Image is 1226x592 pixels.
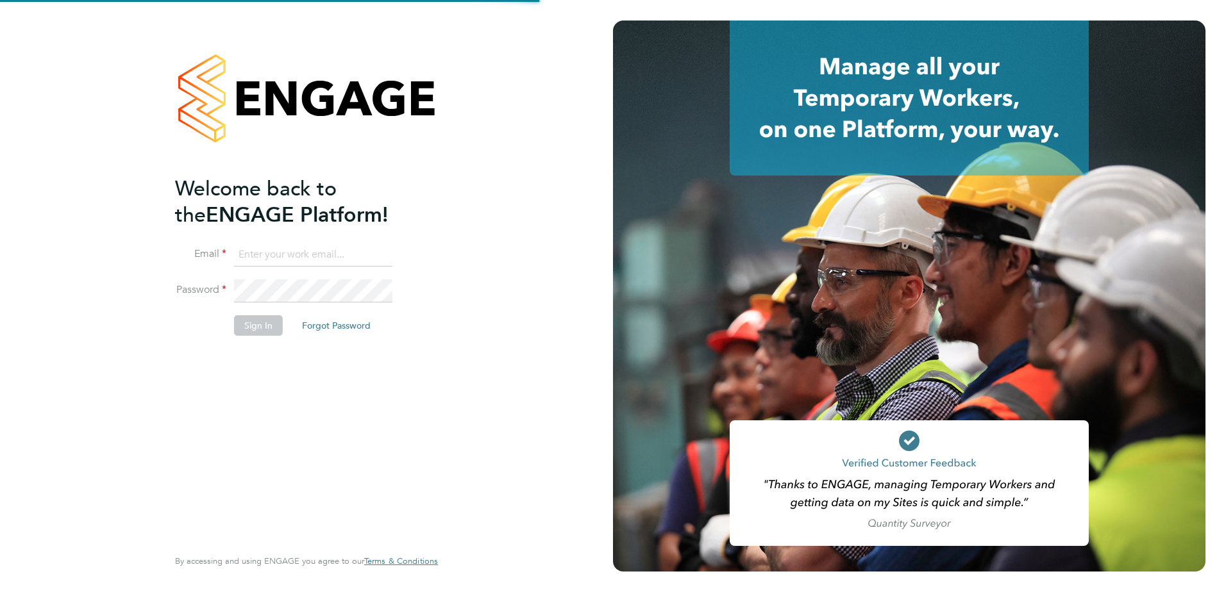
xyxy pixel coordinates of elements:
[234,243,392,267] input: Enter your work email...
[175,176,425,228] h2: ENGAGE Platform!
[175,176,337,227] span: Welcome back to the
[234,315,283,336] button: Sign In
[364,555,438,566] span: Terms & Conditions
[175,283,226,297] label: Password
[175,247,226,261] label: Email
[364,556,438,566] a: Terms & Conditions
[175,555,438,566] span: By accessing and using ENGAGE you agree to our
[292,315,381,336] button: Forgot Password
